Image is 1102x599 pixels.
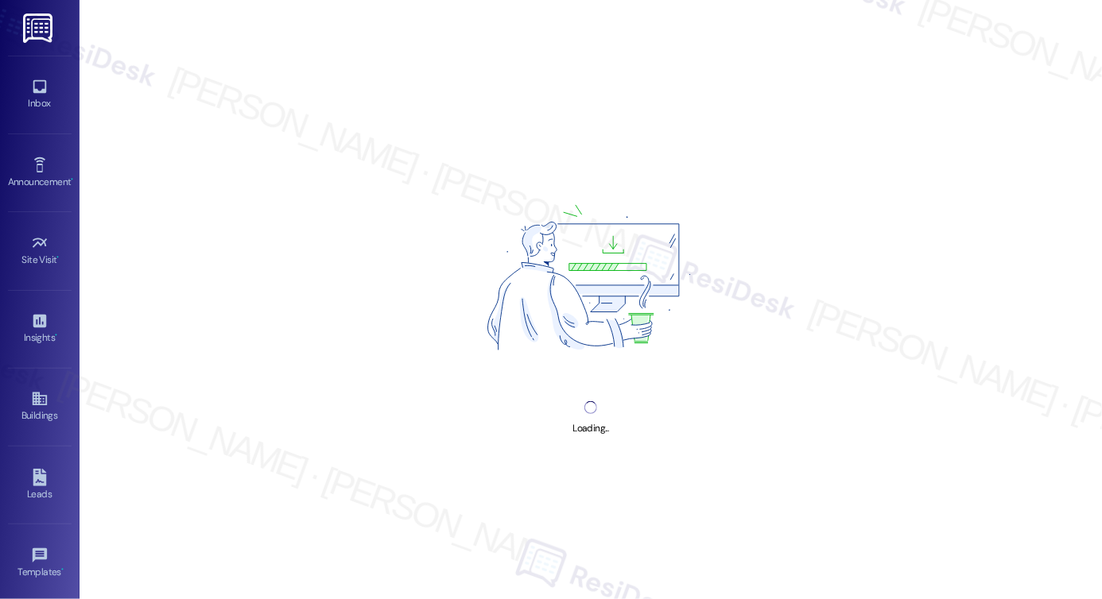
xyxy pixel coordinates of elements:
[61,564,64,575] span: •
[8,464,72,507] a: Leads
[8,542,72,585] a: Templates •
[572,420,608,437] div: Loading...
[8,385,72,428] a: Buildings
[8,73,72,116] a: Inbox
[71,174,73,185] span: •
[8,307,72,350] a: Insights •
[57,252,60,263] span: •
[55,330,57,341] span: •
[23,14,56,43] img: ResiDesk Logo
[8,230,72,272] a: Site Visit •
